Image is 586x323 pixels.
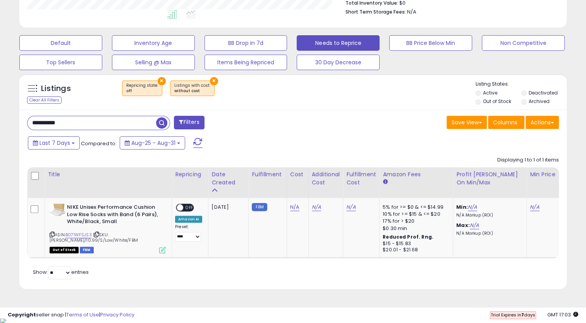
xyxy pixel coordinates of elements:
[456,213,521,218] p: N/A Markup (ROI)
[50,204,166,253] div: ASIN:
[120,136,185,149] button: Aug-25 - Aug-31
[383,234,433,240] b: Reduced Prof. Rng.
[112,35,195,51] button: Inventory Age
[174,116,204,129] button: Filters
[491,312,535,318] span: Trial Expires in days
[497,156,559,164] div: Displaying 1 to 1 of 1 items
[50,204,65,216] img: 41r0Up0HW-L._SL40_.jpg
[470,222,479,229] a: N/A
[383,179,387,186] small: Amazon Fees.
[211,204,242,211] div: [DATE]
[453,167,527,198] th: The percentage added to the cost of goods (COGS) that forms the calculator for Min & Max prices.
[521,312,524,318] b: 7
[312,170,340,187] div: Additional Cost
[48,170,168,179] div: Title
[297,35,380,51] button: Needs to Reprice
[345,9,406,15] b: Short Term Storage Fees:
[204,35,287,51] button: BB Drop in 7d
[126,82,158,94] span: Repricing state :
[383,247,447,253] div: $20.01 - $21.68
[346,170,376,187] div: Fulfillment Cost
[383,204,447,211] div: 5% for >= $0 & <= $14.99
[297,55,380,70] button: 30 Day Decrease
[252,170,283,179] div: Fulfillment
[112,55,195,70] button: Selling @ Max
[456,222,470,229] b: Max:
[28,136,80,149] button: Last 7 Days
[175,170,205,179] div: Repricing
[290,170,305,179] div: Cost
[290,203,299,211] a: N/A
[389,35,472,51] button: BB Price Below Min
[19,35,102,51] button: Default
[8,311,36,318] strong: Copyright
[41,83,71,94] h5: Listings
[175,224,202,242] div: Preset:
[456,170,523,187] div: Profit [PERSON_NAME] on Min/Max
[210,77,218,85] button: ×
[312,203,321,211] a: N/A
[66,311,99,318] a: Terms of Use
[8,311,134,319] div: seller snap | |
[174,82,210,94] span: Listings with cost :
[483,98,511,105] label: Out of Stock
[547,311,578,318] span: 2025-09-9 17:03 GMT
[526,116,559,129] button: Actions
[476,81,567,88] p: Listing States:
[65,232,92,238] a: B071WFSJS3
[346,203,356,211] a: N/A
[456,203,468,211] b: Min:
[33,268,89,276] span: Show: entries
[252,203,267,211] small: FBM
[383,241,447,247] div: $15 - $15.83
[483,89,497,96] label: Active
[383,211,447,218] div: 10% for >= $15 & <= $20
[529,89,558,96] label: Deactivated
[40,139,70,147] span: Last 7 Days
[493,119,517,126] span: Columns
[383,225,447,232] div: $0.30 min
[383,218,447,225] div: 17% for > $20
[81,140,117,147] span: Compared to:
[158,77,166,85] button: ×
[175,216,202,223] div: Amazon AI
[407,8,416,15] span: N/A
[383,170,450,179] div: Amazon Fees
[204,55,287,70] button: Items Being Repriced
[174,88,210,94] div: without cost
[67,204,161,227] b: NIKE Unisex Performance Cushion Low Rise Socks with Band (6 Pairs), White/Black, Small
[27,96,62,104] div: Clear All Filters
[468,203,477,211] a: N/A
[131,139,175,147] span: Aug-25 - Aug-31
[183,204,196,211] span: OFF
[211,170,245,187] div: Date Created
[530,170,570,179] div: Min Price
[529,98,550,105] label: Archived
[50,232,138,243] span: | SKU: [PERSON_NAME]/10.99/S/Low/White/FBM
[482,35,565,51] button: Non Competitive
[50,247,79,253] span: All listings that are currently out of stock and unavailable for purchase on Amazon
[100,311,134,318] a: Privacy Policy
[447,116,487,129] button: Save View
[80,247,94,253] span: FBM
[456,231,521,236] p: N/A Markup (ROI)
[530,203,539,211] a: N/A
[488,116,524,129] button: Columns
[126,88,158,94] div: off
[19,55,102,70] button: Top Sellers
